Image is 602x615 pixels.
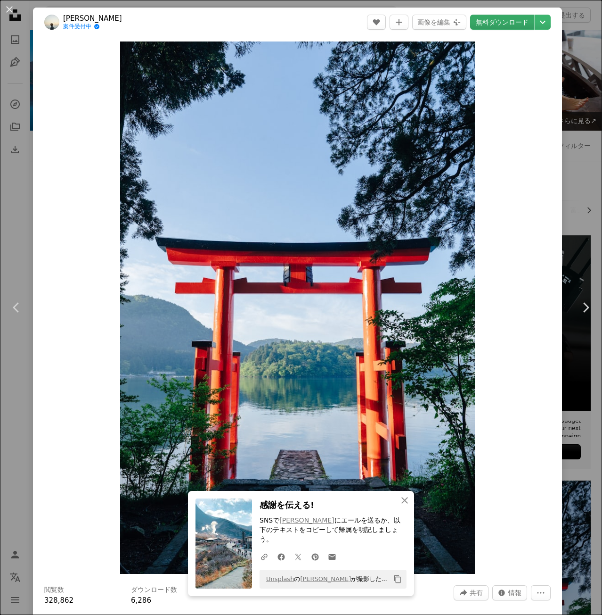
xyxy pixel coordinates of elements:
p: SNSで にエールを送るか、以下のテキストをコピーして帰属を明記しましょう。 [260,516,407,544]
button: ダウンロードサイズを選択してください [535,15,551,30]
a: Twitterでシェアする [290,547,307,566]
span: 情報 [508,586,521,600]
span: 6,286 [131,596,151,605]
h3: 感謝を伝える! [260,499,407,512]
button: この画像でズームインする [120,42,475,574]
a: Facebookでシェアする [273,547,290,566]
a: [PERSON_NAME] [63,14,122,23]
img: 昼間の湖畔の赤い木のアーチ [120,42,475,574]
button: クリップボードにコピーする [390,571,406,587]
button: この画像に関する統計 [492,585,527,600]
span: の が撮影した写真 [261,572,390,587]
a: Pinterestでシェアする [307,547,324,566]
button: その他のアクション [531,585,551,600]
button: いいね！ [367,15,386,30]
h3: ダウンロード数 [131,585,177,595]
a: [PERSON_NAME] [300,575,351,582]
a: Unsplash [266,575,294,582]
img: Syuhei Inoueのプロフィールを見る [44,15,59,30]
a: 無料ダウンロード [470,15,534,30]
span: 共有 [470,586,483,600]
a: 次へ [569,262,602,353]
a: 案件受付中 [63,23,122,31]
h3: 閲覧数 [44,585,64,595]
button: このビジュアルを共有する [454,585,488,600]
span: 328,862 [44,596,73,605]
button: コレクションに追加する [390,15,408,30]
a: [PERSON_NAME] [279,516,334,524]
button: 画像を編集 [412,15,466,30]
a: Eメールでシェアする [324,547,341,566]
